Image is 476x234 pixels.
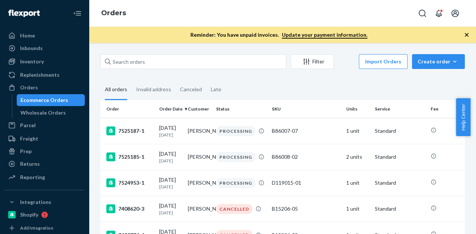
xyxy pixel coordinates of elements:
[106,126,153,135] div: 7525187-1
[20,160,40,168] div: Returns
[375,179,425,187] p: Standard
[216,152,255,162] div: PROCESSING
[159,132,182,138] p: [DATE]
[4,145,85,157] a: Prep
[343,118,372,144] td: 1 unit
[375,153,425,161] p: Standard
[185,144,213,170] td: [PERSON_NAME]
[70,6,85,21] button: Close Navigation
[185,118,213,144] td: [PERSON_NAME]
[8,10,40,17] img: Flexport logo
[20,135,38,142] div: Freight
[343,100,372,118] th: Units
[159,202,182,216] div: [DATE]
[456,98,470,136] button: Help Center
[343,196,372,222] td: 1 unit
[180,80,202,99] div: Canceled
[211,80,221,99] div: Late
[100,54,286,69] input: Search orders
[4,42,85,54] a: Inbounds
[20,84,38,91] div: Orders
[190,31,367,39] p: Reminder: You have unpaid invoices.
[269,100,343,118] th: SKU
[291,54,334,69] button: Filter
[20,198,51,206] div: Integrations
[343,170,372,196] td: 1 unit
[106,152,153,161] div: 7525185-1
[372,100,428,118] th: Service
[20,58,44,65] div: Inventory
[4,82,85,93] a: Orders
[291,58,334,65] div: Filter
[375,205,425,212] p: Standard
[216,178,255,188] div: PROCESSING
[159,124,182,138] div: [DATE]
[17,94,85,106] a: Ecommerce Orders
[4,196,85,208] button: Integrations
[418,58,459,65] div: Create order
[20,225,53,231] div: Add Integration
[4,158,85,170] a: Returns
[448,6,463,21] button: Open account menu
[4,69,85,81] a: Replenishments
[20,109,66,116] div: Wholesale Orders
[415,6,430,21] button: Open Search Box
[159,184,182,190] p: [DATE]
[359,54,408,69] button: Import Orders
[136,80,171,99] div: Invalid address
[431,6,446,21] button: Open notifications
[272,153,340,161] div: B86008-02
[20,71,59,79] div: Replenishments
[20,32,35,39] div: Home
[159,210,182,216] p: [DATE]
[20,174,45,181] div: Reporting
[4,171,85,183] a: Reporting
[105,80,127,100] div: All orders
[185,196,213,222] td: [PERSON_NAME]
[272,205,340,212] div: B15206-05
[185,170,213,196] td: [PERSON_NAME]
[188,106,210,112] div: Customer
[272,179,340,187] div: D119015-01
[375,127,425,135] p: Standard
[156,100,185,118] th: Order Date
[4,133,85,145] a: Freight
[4,30,85,42] a: Home
[282,32,367,39] a: Update your payment information.
[17,107,85,119] a: Wholesale Orders
[106,178,153,187] div: 7524953-1
[4,224,85,233] a: Add Integration
[20,148,32,155] div: Prep
[216,126,255,136] div: PROCESSING
[4,56,85,67] a: Inventory
[159,158,182,164] p: [DATE]
[4,119,85,131] a: Parcel
[159,150,182,164] div: [DATE]
[100,100,156,118] th: Order
[20,211,38,218] div: Shopify
[272,127,340,135] div: B86007-07
[4,209,85,221] a: Shopify
[159,176,182,190] div: [DATE]
[95,3,132,24] ol: breadcrumbs
[20,122,36,129] div: Parcel
[106,204,153,213] div: 7408620-3
[101,9,126,17] a: Orders
[412,54,465,69] button: Create order
[20,96,68,104] div: Ecommerce Orders
[428,100,472,118] th: Fee
[216,204,253,214] div: CANCELLED
[343,144,372,170] td: 2 units
[213,100,269,118] th: Status
[20,45,43,52] div: Inbounds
